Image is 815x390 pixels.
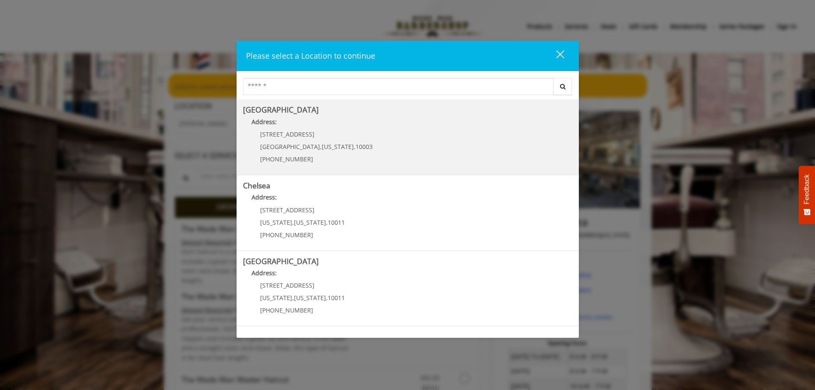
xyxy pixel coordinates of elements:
span: [US_STATE] [294,294,326,302]
span: [PHONE_NUMBER] [260,155,313,163]
span: [STREET_ADDRESS] [260,130,314,138]
b: [GEOGRAPHIC_DATA] [243,256,319,266]
b: Address: [252,193,277,201]
span: [PHONE_NUMBER] [260,306,313,314]
b: Address: [252,269,277,277]
b: Chelsea [243,180,270,191]
div: close dialog [546,50,563,63]
span: [STREET_ADDRESS] [260,206,314,214]
span: [STREET_ADDRESS] [260,281,314,289]
b: [GEOGRAPHIC_DATA] [243,104,319,115]
span: 10011 [328,294,345,302]
span: Feedback [803,174,811,204]
i: Search button [558,83,568,89]
span: 10011 [328,218,345,226]
input: Search Center [243,78,554,95]
span: , [354,143,356,151]
b: Address: [252,118,277,126]
span: [GEOGRAPHIC_DATA] [260,143,320,151]
span: [US_STATE] [322,143,354,151]
button: close dialog [540,47,569,65]
span: , [292,218,294,226]
span: , [326,218,328,226]
span: , [326,294,328,302]
span: Please select a Location to continue [246,51,375,61]
span: [US_STATE] [260,294,292,302]
span: , [292,294,294,302]
span: [PHONE_NUMBER] [260,231,313,239]
span: [US_STATE] [294,218,326,226]
div: Center Select [243,78,572,99]
button: Feedback - Show survey [799,166,815,224]
b: Flatiron [243,331,270,342]
span: [US_STATE] [260,218,292,226]
span: , [320,143,322,151]
span: 10003 [356,143,373,151]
